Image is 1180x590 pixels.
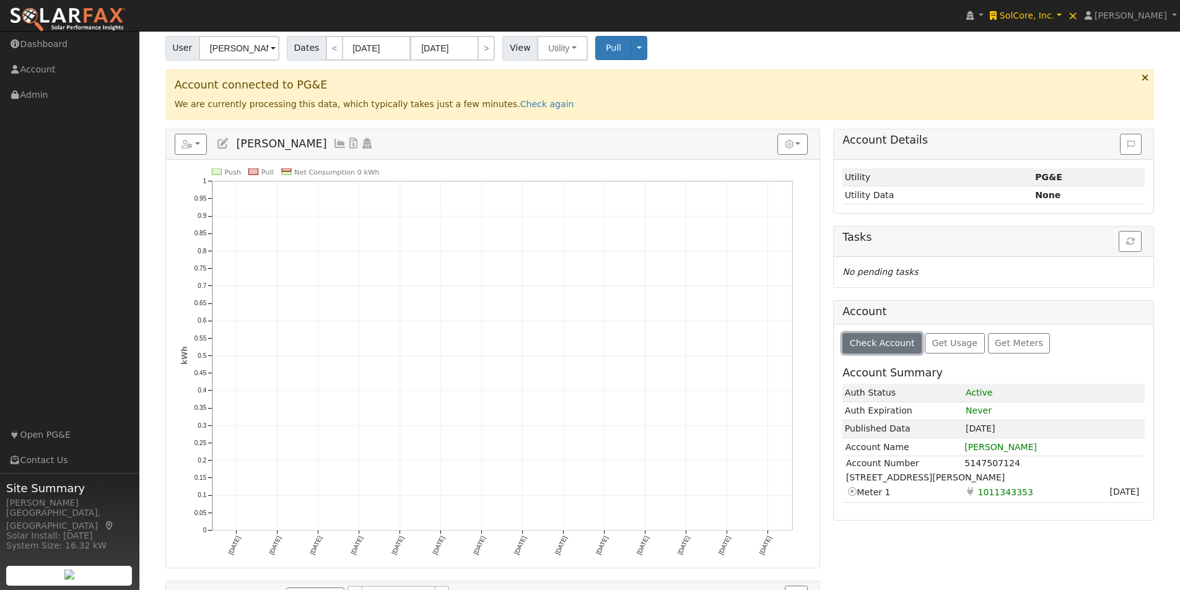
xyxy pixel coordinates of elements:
h5: Account [842,305,886,318]
button: Get Meters [988,333,1051,354]
button: Utility [537,36,588,61]
text: Push [224,168,241,176]
span: [PERSON_NAME] [1095,11,1167,20]
text: 0.55 [194,335,206,342]
td: 1 [963,384,1145,402]
span: Check Account [850,338,915,348]
i: Current meter [846,485,857,498]
text: Net Consumption 0 kWh [294,168,379,176]
text: [DATE] [758,535,772,556]
text: 0.7 [198,282,206,289]
a: Bills [347,137,361,150]
text: 0.45 [194,370,206,376]
td: Utility Data [842,186,1033,204]
span: × [1068,8,1078,23]
span: User [165,36,199,61]
text: [DATE] [268,535,282,556]
text: 0.05 [194,510,206,516]
text: Pull [261,168,273,176]
h3: Account connected to PG&E [175,79,1145,92]
text: 0.1 [198,492,206,499]
td: Account Number [846,456,964,471]
h5: Tasks [842,231,1145,244]
td: Published Data [842,420,963,438]
text: [DATE] [717,535,732,556]
td: Meter 1 [846,485,964,500]
img: retrieve [64,570,74,579]
strong: ID: 17181906, authorized: 08/15/25 [1035,172,1062,182]
i: Electricity [964,485,976,498]
text: [DATE] [595,535,609,556]
span: Get Usage [932,338,977,348]
text: 0.6 [198,317,206,324]
text: [DATE] [472,535,486,556]
td: Auth Status [842,384,963,402]
text: kWh [180,346,189,365]
span: View [502,36,538,61]
span: Dates [287,36,326,61]
text: 0 [203,527,206,534]
button: Issue History [1120,134,1142,155]
img: SolarFax [9,7,126,33]
text: [DATE] [636,535,650,556]
td: Never [963,402,1145,420]
h5: Account Details [842,134,1145,147]
text: 0.8 [198,248,206,254]
text: 0.85 [194,230,206,236]
a: Map [104,521,115,531]
td: 5147507124 [964,456,1142,471]
button: Refresh [1119,231,1142,252]
text: 0.15 [194,474,206,481]
text: 1 [203,178,206,184]
span: Site Summary [6,480,133,497]
a: Multi-Series Graph [333,137,347,150]
a: < [326,36,343,61]
span: Get Meters [995,338,1043,348]
text: 0.95 [194,195,206,202]
text: [DATE] [554,535,568,556]
text: 0.5 [198,352,206,359]
td: Account Name [845,440,964,454]
span: [PERSON_NAME] [236,137,326,150]
button: Get Usage [925,333,985,354]
span: [DATE] [966,423,995,433]
strong: None [1035,190,1060,200]
span: SolCore, Inc. [1000,11,1054,20]
text: 0.35 [194,405,206,412]
text: 0.25 [194,440,206,446]
text: 0.4 [198,387,206,394]
button: Check Account [842,333,922,354]
text: 0.9 [198,212,206,219]
text: [DATE] [308,535,323,556]
text: 0.3 [198,422,206,429]
div: [PERSON_NAME] [6,497,133,510]
text: 0.75 [194,265,206,272]
i: No pending tasks [842,267,918,277]
a: > [478,36,495,61]
input: Select a User [199,36,279,61]
a: Check again [520,99,574,109]
text: [DATE] [431,535,445,556]
div: [GEOGRAPHIC_DATA], [GEOGRAPHIC_DATA] [6,506,133,532]
text: 0.2 [198,457,206,464]
text: [DATE] [349,535,364,556]
span: Usage Point: 0228180709 Service Agreement ID: 5140821806 [976,485,1036,499]
td: Auth Expiration [842,402,963,420]
div: System Size: 16.32 kW [6,539,133,552]
text: [DATE] [390,535,404,556]
a: Login As (last Never) [361,137,374,150]
div: We are currently processing this data, which typically takes just a few minutes. [165,69,1155,120]
text: [DATE] [227,535,241,556]
button: Pull [595,36,632,60]
td: Utility [842,168,1033,186]
div: Solar Install: [DATE] [6,529,133,542]
span: Pull [606,43,621,53]
text: [DATE] [513,535,527,556]
h5: Account Summary [842,367,1145,380]
td: [PERSON_NAME] [964,440,1143,454]
text: [DATE] [676,535,691,556]
a: Edit User (35525) [216,137,230,150]
span: Sign Date [1108,484,1142,498]
text: 0.65 [194,300,206,306]
td: [STREET_ADDRESS][PERSON_NAME] [846,471,1142,485]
